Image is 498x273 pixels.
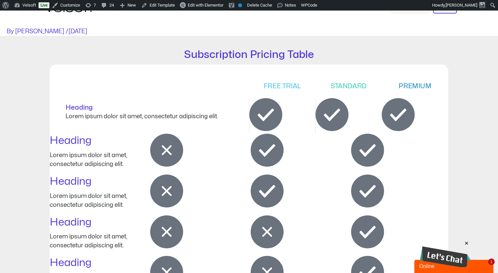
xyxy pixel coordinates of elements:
span: Edit with Elementor [188,3,223,8]
h2: Heading [50,256,147,270]
p: Lorem ipsum dolor sit amet, consectetur adipiscing elit. [50,232,147,250]
div: FREE TRIAL [249,82,316,90]
p: Lorem ipsum dolor sit amet, consectetur adipiscing elit. [66,112,233,121]
div: By / [7,27,491,36]
h2: Subscription Pricing Table [50,48,448,62]
a: Live [39,2,49,8]
span: [PERSON_NAME] [15,29,64,34]
div: No index [238,3,242,7]
p: Lorem ipsum dolor sit amet, consectetur adipiscing elit. [50,151,147,169]
p: Lorem ipsum dolor sit amet, consectetur adipiscing elit. [50,192,147,209]
a: [PERSON_NAME] [15,29,66,34]
iframe: chat widget [414,259,495,273]
iframe: chat widget [420,240,471,267]
h2: Heading [66,103,233,112]
span: [PERSON_NAME] [446,3,477,8]
div: Premium [382,82,448,90]
h2: Heading [50,134,147,148]
div: Standard [316,82,382,90]
span: [DATE] [69,29,87,34]
h2: Heading [50,175,147,188]
h2: Heading [50,215,147,229]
